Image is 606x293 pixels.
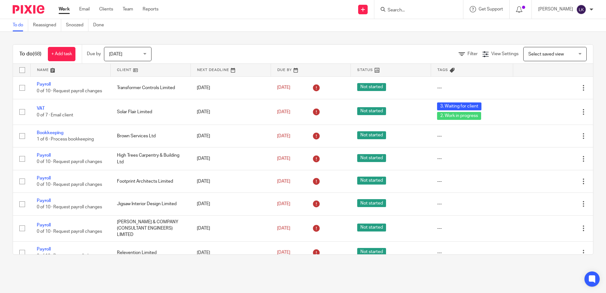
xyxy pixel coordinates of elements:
span: 1 of 6 · Process bookkeeping [37,137,94,141]
a: Done [93,19,109,31]
span: 0 of 7 · Email client [37,113,73,117]
a: + Add task [48,47,75,61]
td: [DATE] [190,99,271,125]
td: Footprint Architects Limited [111,170,191,192]
td: Brown Services Ltd [111,125,191,147]
a: Bookkeeping [37,131,63,135]
span: Select saved view [528,52,564,56]
a: To do [13,19,28,31]
div: --- [437,155,506,162]
div: --- [437,250,506,256]
span: Not started [357,224,386,231]
div: --- [437,225,506,231]
td: [DATE] [190,215,271,241]
a: Payroll [37,247,51,251]
a: Clients [99,6,113,12]
span: 0 of 10 · Request payroll changes [37,182,102,187]
td: High Trees Carpentry & Building Ltd [111,147,191,170]
span: Not started [357,177,386,185]
span: [DATE] [277,86,290,90]
span: Not started [357,107,386,115]
span: Tags [437,68,448,72]
div: --- [437,178,506,185]
span: [DATE] [277,110,290,114]
a: Snoozed [66,19,88,31]
span: [DATE] [277,202,290,206]
a: Payroll [37,82,51,87]
span: Not started [357,248,386,256]
a: Reports [143,6,158,12]
p: [PERSON_NAME] [538,6,573,12]
td: [PERSON_NAME] & COMPANY (CONSULTANT ENGINEERS) LIMITED [111,215,191,241]
span: 0 of 10 · Request payroll changes [37,89,102,93]
span: 0 of 10 · Request payroll changes [37,205,102,210]
a: Email [79,6,90,12]
span: Not started [357,199,386,207]
img: svg%3E [576,4,586,15]
div: --- [437,85,506,91]
span: Get Support [479,7,503,11]
h1: To do [19,51,42,57]
a: Payroll [37,223,51,227]
span: [DATE] [277,179,290,184]
div: --- [437,201,506,207]
td: [DATE] [190,241,271,264]
a: Reassigned [33,19,61,31]
span: [DATE] [277,134,290,138]
a: VAT [37,106,45,111]
td: Transformer Controls Limited [111,76,191,99]
td: Jigsaw Interior Design Limited [111,193,191,215]
span: 0 of 10 · Request payroll changes [37,229,102,234]
a: Payroll [37,176,51,180]
td: [DATE] [190,76,271,99]
td: [DATE] [190,147,271,170]
span: Filter [467,52,478,56]
span: (68) [33,51,42,56]
span: [DATE] [109,52,122,56]
span: Not started [357,154,386,162]
img: Pixie [13,5,44,14]
span: View Settings [491,52,519,56]
a: Team [123,6,133,12]
span: 3. Waiting for client [437,102,481,110]
span: [DATE] [277,226,290,231]
td: Solar Flair Limited [111,99,191,125]
a: Work [59,6,70,12]
td: [DATE] [190,193,271,215]
p: Due by [87,51,101,57]
span: 2. Work in progress [437,112,481,120]
td: [DATE] [190,125,271,147]
td: [DATE] [190,170,271,192]
span: [DATE] [277,156,290,161]
a: Payroll [37,199,51,203]
span: 0 of 10 · Request payroll changes [37,254,102,258]
span: Not started [357,131,386,139]
span: Not started [357,83,386,91]
span: 0 of 10 · Request payroll changes [37,160,102,164]
a: Payroll [37,153,51,158]
td: Relevention Limited [111,241,191,264]
input: Search [387,8,444,13]
span: [DATE] [277,251,290,255]
div: --- [437,133,506,139]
